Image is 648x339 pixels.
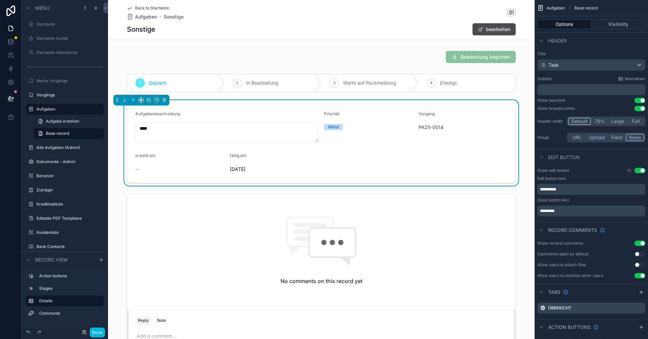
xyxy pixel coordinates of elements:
[34,116,104,127] a: Aufgabe erstellen
[537,20,592,29] button: Options
[618,76,645,82] a: Markdown
[135,166,139,173] span: --
[418,111,435,116] span: Vorgang
[591,118,608,125] button: 75%
[586,134,608,141] button: Upload
[46,131,69,136] span: Base record
[35,256,68,263] span: Record view
[39,286,99,291] label: Stages
[608,118,627,125] button: Large
[537,262,586,268] div: Allow users to attach files
[135,153,156,158] span: erstellt am
[568,118,591,125] button: Default
[39,311,99,316] label: Comments
[418,124,443,131] a: PK25-0014
[547,5,565,11] span: Aufgaben
[127,13,157,20] a: Aufgaben
[39,273,99,279] label: Action buttons
[39,298,99,304] label: Details
[127,5,169,11] a: Back to Startseite
[537,76,552,82] label: Subtitle
[537,241,583,246] div: Show record comments
[36,106,100,112] label: Aufgaben
[537,184,645,195] div: scrollable content
[36,159,100,164] label: Dokumente - Admin
[608,134,626,141] button: Field
[36,50,100,55] label: Startseite Sekretariat
[36,145,100,150] label: Alle Aufgaben (Admin)
[537,135,564,140] label: Image
[127,25,155,34] h1: Sonstige
[164,13,184,20] a: Sonstige
[537,176,566,181] label: Edit button text
[625,76,645,82] span: Markdown
[22,268,108,326] div: scrollable content
[627,118,644,125] button: Full
[36,173,100,179] label: Benutzer
[548,289,560,296] span: Tabs
[592,20,646,29] button: Visibility
[537,168,569,173] label: Show edit button
[537,98,565,103] div: Show backlink
[548,37,567,44] span: Header
[537,51,645,57] label: Title
[548,227,597,234] span: Record comments
[537,251,589,257] div: Comments open by default
[626,134,644,141] button: None
[34,128,104,139] a: Base record
[537,84,645,95] div: scrollable content
[537,59,645,71] button: Task
[537,106,575,111] div: Show breadcrumbs
[36,22,100,27] label: Startseite
[537,119,564,124] label: Header width
[36,92,100,98] label: Vorgänge
[135,111,180,116] span: Aufgabenbeschreibung
[537,206,645,216] div: scrollable content
[328,124,339,130] div: Mittel
[548,62,559,68] span: Task
[36,187,100,193] label: Zuträger
[46,119,79,124] span: Aufgabe erstellen
[90,328,105,337] button: Done
[537,273,603,278] div: Allow users to mention other users
[36,36,100,41] label: Startseite Kunde
[548,305,571,311] label: Übersicht
[36,202,100,207] label: Kreditinstitute
[35,5,49,11] span: Menu
[473,23,516,35] button: bearbeiten
[230,153,246,158] span: fällig am
[324,111,340,116] span: Priorität
[135,13,157,20] span: Aufgaben
[548,324,591,331] span: Action buttons
[574,5,598,11] span: Base record
[135,5,169,11] span: Back to Startseite
[36,78,100,84] label: Meine Vorgänge
[568,134,586,141] button: URL
[537,197,569,203] label: Done button text
[230,166,319,173] span: [DATE]
[36,244,100,249] label: Bank Contacts
[36,216,100,221] label: Editable PDF Templates
[548,154,580,161] span: Edit button
[36,230,100,235] label: Kundenliste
